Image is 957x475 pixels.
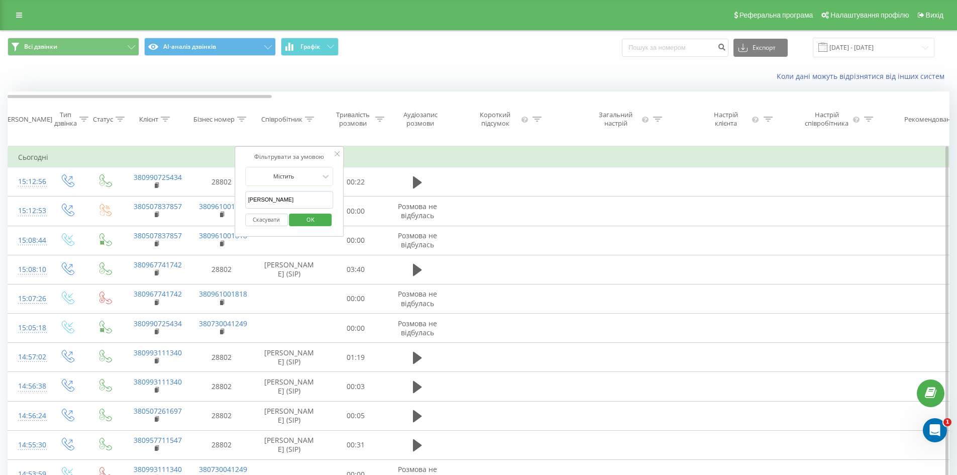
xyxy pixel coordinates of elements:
span: Всі дзвінки [24,43,57,51]
td: [PERSON_NAME] (SIP) [254,343,325,372]
div: 14:56:38 [18,376,38,396]
iframe: Intercom live chat [923,418,947,442]
span: Розмова не відбулась [398,289,437,308]
a: 380993111340 [134,348,182,357]
a: 380961001818 [199,231,247,240]
div: Клієнт [139,115,158,124]
span: Налаштування профілю [830,11,909,19]
td: [PERSON_NAME] (SIP) [254,372,325,401]
div: Загальний настрій [592,111,640,128]
div: 14:56:24 [18,406,38,426]
div: 15:07:26 [18,289,38,309]
td: 28802 [189,401,254,430]
td: 00:31 [325,430,387,459]
a: 380967741742 [134,260,182,269]
td: 03:40 [325,255,387,284]
span: Реферальна програма [739,11,813,19]
a: 380967741742 [134,289,182,299]
td: 00:00 [325,226,387,255]
a: 380990725434 [134,172,182,182]
td: [PERSON_NAME] (SIP) [254,430,325,459]
a: 380990725434 [134,319,182,328]
td: 00:22 [325,167,387,197]
div: 15:08:44 [18,231,38,250]
span: Розмова не відбулась [398,202,437,220]
div: Аудіозапис розмови [396,111,445,128]
button: Всі дзвінки [8,38,139,56]
td: 00:00 [325,197,387,226]
button: OK [289,214,332,226]
span: 1 [943,418,951,426]
div: 14:55:30 [18,435,38,455]
span: Розмова не відбулась [398,319,437,337]
a: 380993111340 [134,377,182,387]
div: 14:57:02 [18,347,38,367]
div: Статус [93,115,113,124]
a: 380507837857 [134,231,182,240]
a: 380993111340 [134,464,182,474]
td: 28802 [189,167,254,197]
td: 01:19 [325,343,387,372]
div: 15:12:53 [18,201,38,221]
div: 15:12:56 [18,172,38,192]
span: Графік [300,43,320,50]
input: Введіть значення [245,191,334,209]
td: 28802 [189,430,254,459]
td: [PERSON_NAME] (SIP) [254,255,325,284]
td: 28802 [189,372,254,401]
div: 15:08:10 [18,260,38,279]
div: Настрій співробітника [803,111,851,128]
div: 15:05:18 [18,318,38,338]
td: 28802 [189,255,254,284]
a: 380507261697 [134,406,182,416]
a: 380730041249 [199,464,247,474]
td: [PERSON_NAME] (SIP) [254,401,325,430]
span: OK [296,212,325,227]
td: 00:00 [325,284,387,313]
a: 380730041249 [199,319,247,328]
a: Коли дані можуть відрізнятися вiд інших систем [777,71,949,81]
button: AI-аналіз дзвінків [144,38,276,56]
td: 00:00 [325,314,387,343]
td: 28802 [189,343,254,372]
div: Короткий підсумок [471,111,519,128]
div: [PERSON_NAME] [2,115,52,124]
div: Настрій клієнта [702,111,749,128]
button: Експорт [733,39,788,57]
span: Вихід [926,11,943,19]
input: Пошук за номером [622,39,728,57]
div: Бізнес номер [193,115,235,124]
a: 380507837857 [134,202,182,211]
div: Тривалість розмови [333,111,373,128]
a: 380957711547 [134,435,182,445]
div: Співробітник [261,115,302,124]
div: Тип дзвінка [54,111,77,128]
div: Фільтрувати за умовою [245,152,334,162]
td: 00:05 [325,401,387,430]
a: 380961001818 [199,202,247,211]
button: Графік [281,38,339,56]
td: 00:03 [325,372,387,401]
button: Скасувати [245,214,288,226]
span: Розмова не відбулась [398,231,437,249]
a: 380961001818 [199,289,247,299]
